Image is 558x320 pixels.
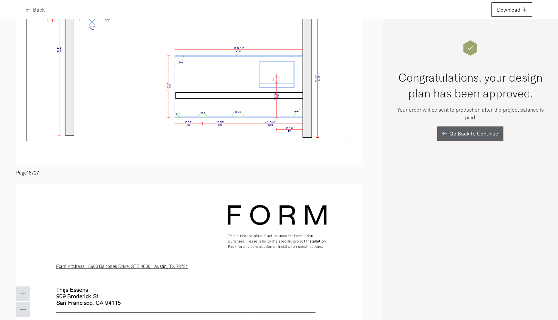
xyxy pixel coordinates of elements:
h2: Congratulations, your design plan has been approved. [392,70,548,101]
button: Download [491,2,532,17]
span: Download [497,7,520,12]
p: Your order will be sent to production after the project balance is paid. [392,106,548,121]
p: Page 16 / 27 [16,164,367,179]
span: Back [33,7,45,12]
button: Go Back to Continue [437,126,503,141]
button: Back [26,2,45,17]
span: Go Back to Continue [449,131,498,136]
